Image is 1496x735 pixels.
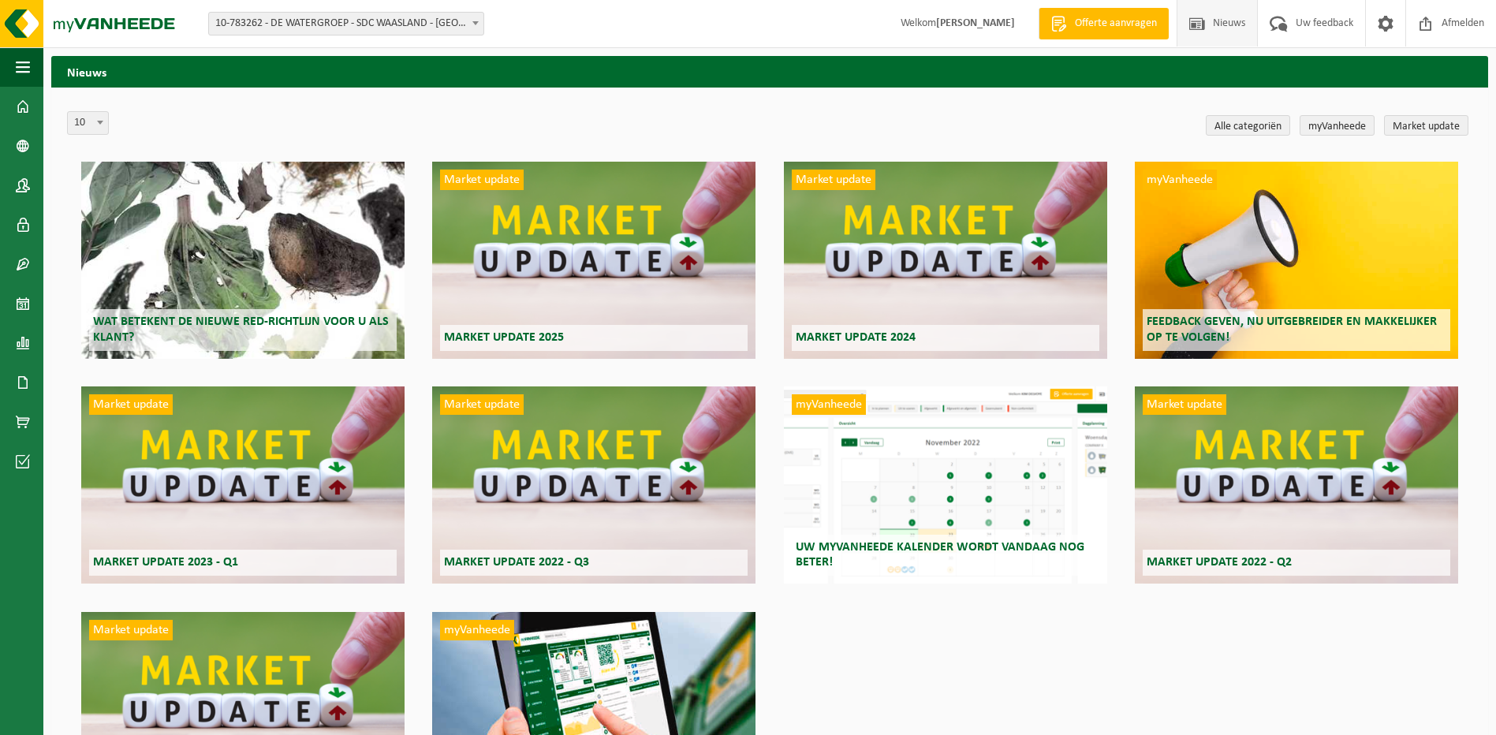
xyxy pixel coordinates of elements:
[1206,115,1290,136] a: Alle categoriën
[1039,8,1169,39] a: Offerte aanvragen
[67,111,109,135] span: 10
[444,331,564,344] span: Market update 2025
[209,13,483,35] span: 10-783262 - DE WATERGROEP - SDC WAASLAND - LOKEREN
[1147,315,1437,343] span: Feedback geven, nu uitgebreider en makkelijker op te volgen!
[796,331,916,344] span: Market update 2024
[1135,162,1458,359] a: myVanheede Feedback geven, nu uitgebreider en makkelijker op te volgen!
[1147,556,1292,569] span: Market update 2022 - Q2
[796,541,1084,569] span: Uw myVanheede kalender wordt vandaag nog beter!
[208,12,484,35] span: 10-783262 - DE WATERGROEP - SDC WAASLAND - LOKEREN
[784,386,1107,584] a: myVanheede Uw myVanheede kalender wordt vandaag nog beter!
[440,170,524,190] span: Market update
[444,556,589,569] span: Market update 2022 - Q3
[51,56,1488,87] h2: Nieuws
[1143,394,1226,415] span: Market update
[432,162,755,359] a: Market update Market update 2025
[792,394,866,415] span: myVanheede
[93,315,389,343] span: Wat betekent de nieuwe RED-richtlijn voor u als klant?
[432,386,755,584] a: Market update Market update 2022 - Q3
[440,394,524,415] span: Market update
[440,620,514,640] span: myVanheede
[81,162,405,359] a: Wat betekent de nieuwe RED-richtlijn voor u als klant?
[81,386,405,584] a: Market update Market update 2023 - Q1
[89,620,173,640] span: Market update
[936,17,1015,29] strong: [PERSON_NAME]
[93,556,238,569] span: Market update 2023 - Q1
[1135,386,1458,584] a: Market update Market update 2022 - Q2
[68,112,108,134] span: 10
[784,162,1107,359] a: Market update Market update 2024
[89,394,173,415] span: Market update
[1143,170,1217,190] span: myVanheede
[1071,16,1161,32] span: Offerte aanvragen
[1384,115,1468,136] a: Market update
[792,170,875,190] span: Market update
[1300,115,1375,136] a: myVanheede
